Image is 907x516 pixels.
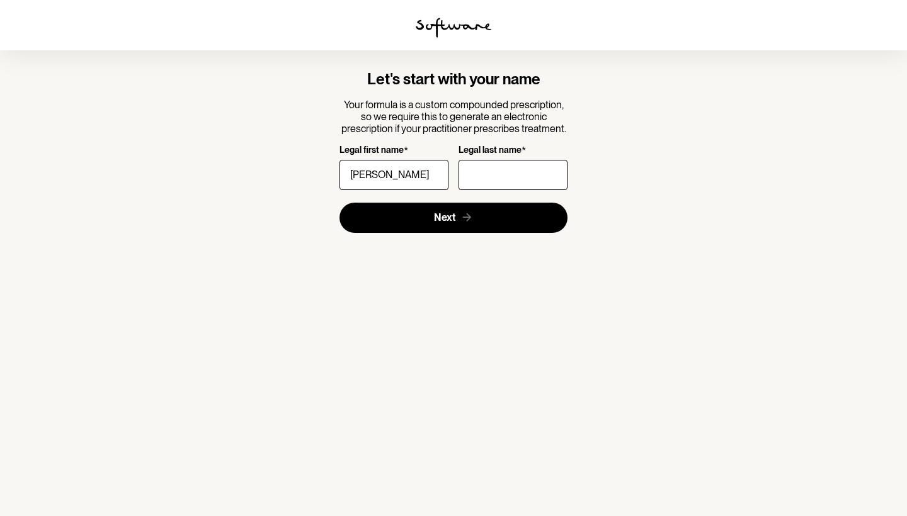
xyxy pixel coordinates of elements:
[459,145,522,157] p: Legal last name
[416,18,491,38] img: software logo
[434,211,455,223] span: Next
[339,99,568,135] p: Your formula is a custom compounded prescription, so we require this to generate an electronic pr...
[339,70,568,89] h4: Let's start with your name
[339,203,568,233] button: Next
[339,145,404,157] p: Legal first name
